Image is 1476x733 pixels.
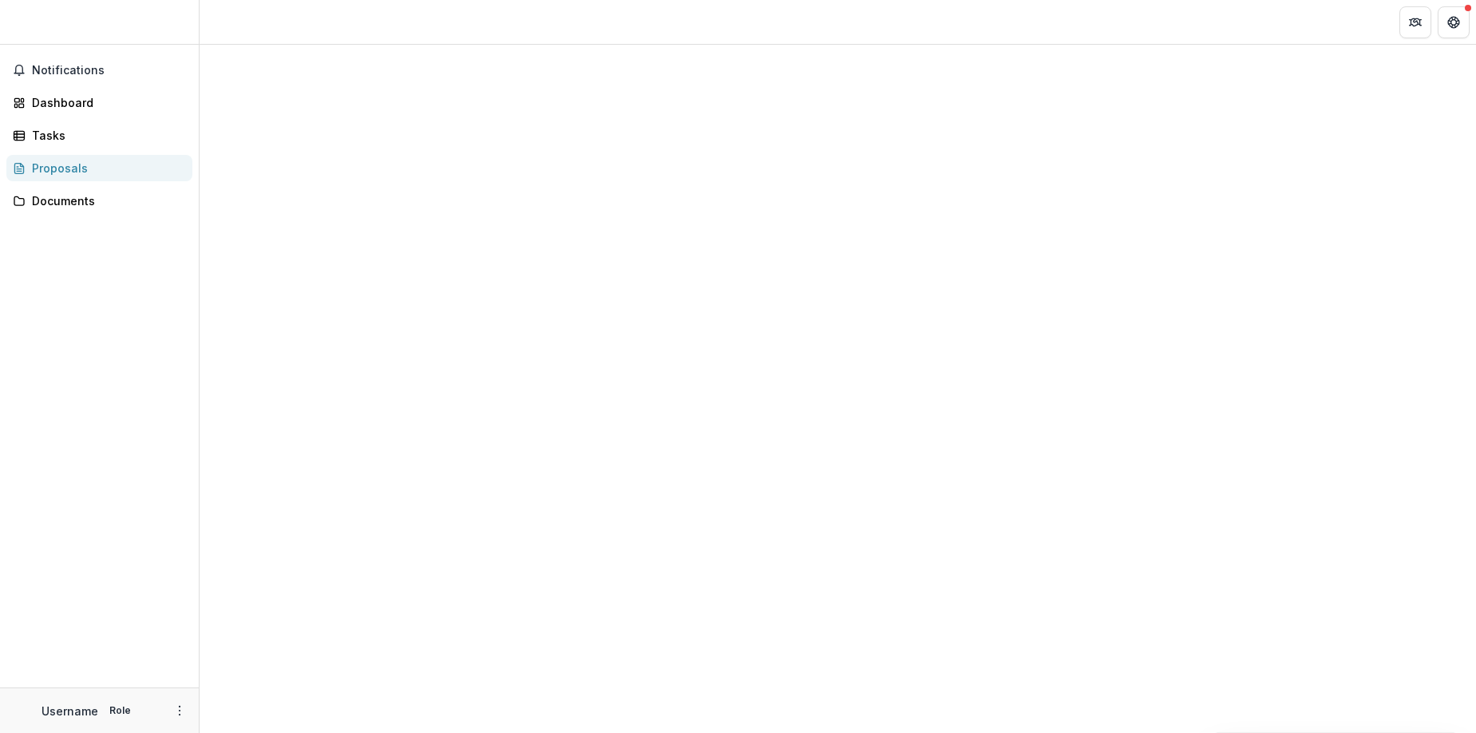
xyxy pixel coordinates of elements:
a: Documents [6,188,192,214]
div: Documents [32,192,180,209]
button: Get Help [1438,6,1470,38]
div: Proposals [32,160,180,176]
button: Notifications [6,57,192,83]
div: Tasks [32,127,180,144]
a: Dashboard [6,89,192,116]
a: Tasks [6,122,192,149]
span: Notifications [32,64,186,77]
button: More [170,701,189,720]
button: Partners [1399,6,1431,38]
div: Dashboard [32,94,180,111]
a: Proposals [6,155,192,181]
p: Role [105,703,136,718]
p: Username [42,703,98,719]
